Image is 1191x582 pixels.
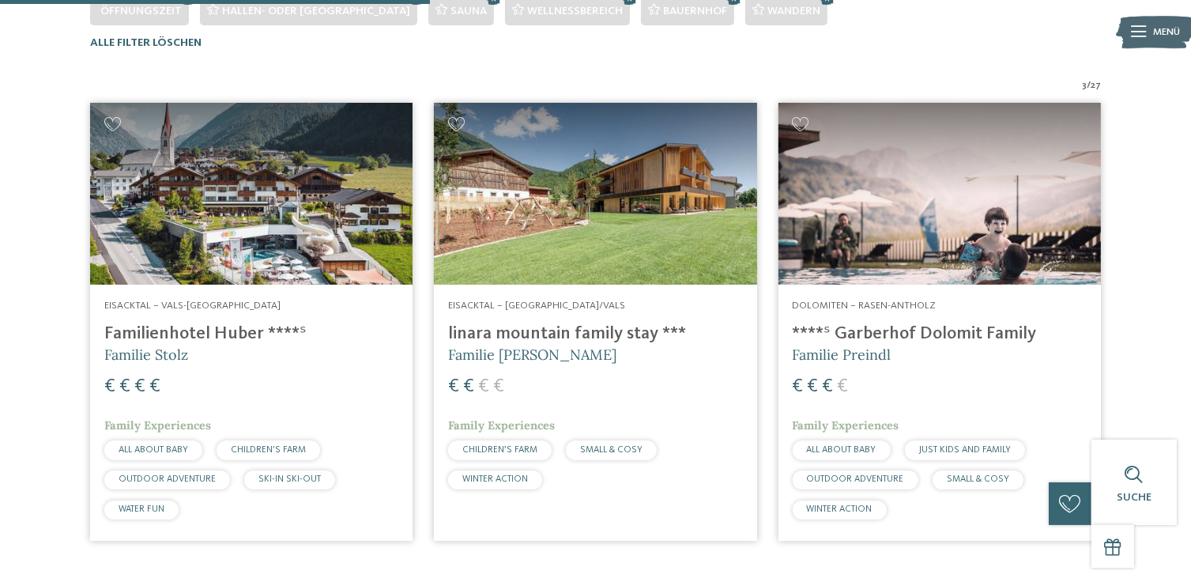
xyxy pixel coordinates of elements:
span: 3 [1082,78,1087,93]
span: SMALL & COSY [947,474,1009,484]
span: Family Experiences [793,418,899,433]
span: € [838,377,849,396]
img: Familienhotels gesucht? Hier findet ihr die besten! [90,103,413,285]
span: Eisacktal – [GEOGRAPHIC_DATA]/Vals [448,300,625,311]
span: SKI-IN SKI-OUT [258,474,321,484]
span: Dolomiten – Rasen-Antholz [793,300,937,311]
span: WATER FUN [119,505,164,514]
span: Wellnessbereich [527,6,623,17]
span: Familie [PERSON_NAME] [448,346,616,364]
span: Alle Filter löschen [90,37,202,48]
span: 27 [1091,78,1101,93]
span: Öffnungszeit [100,6,182,17]
span: / [1087,78,1091,93]
span: Familie Preindl [793,346,891,364]
span: JUST KIDS AND FAMILY [919,445,1011,455]
span: WINTER ACTION [462,474,528,484]
span: ALL ABOUT BABY [807,445,876,455]
span: Family Experiences [448,418,555,433]
span: € [823,377,834,396]
span: € [793,377,804,396]
span: € [134,377,145,396]
span: ALL ABOUT BABY [119,445,188,455]
span: Eisacktal – Vals-[GEOGRAPHIC_DATA] [104,300,281,311]
span: CHILDREN’S FARM [231,445,306,455]
span: € [149,377,160,396]
a: Familienhotels gesucht? Hier findet ihr die besten! Dolomiten – Rasen-Antholz ****ˢ Garberhof Dol... [778,103,1101,541]
span: € [493,377,504,396]
span: € [808,377,819,396]
span: € [463,377,474,396]
h4: linara mountain family stay *** [448,323,742,345]
img: Familienhotels gesucht? Hier findet ihr die besten! [434,103,756,285]
span: Bauernhof [663,6,727,17]
img: Familienhotels gesucht? Hier findet ihr die besten! [778,103,1101,285]
span: Wandern [767,6,820,17]
a: Familienhotels gesucht? Hier findet ihr die besten! Eisacktal – Vals-[GEOGRAPHIC_DATA] Familienho... [90,103,413,541]
span: Family Experiences [104,418,211,433]
span: € [104,377,115,396]
span: OUTDOOR ADVENTURE [119,474,216,484]
span: SMALL & COSY [580,445,643,455]
span: Hallen- oder [GEOGRAPHIC_DATA] [222,6,410,17]
span: € [478,377,489,396]
span: CHILDREN’S FARM [462,445,537,455]
a: Familienhotels gesucht? Hier findet ihr die besten! Eisacktal – [GEOGRAPHIC_DATA]/Vals linara mou... [434,103,756,541]
span: WINTER ACTION [807,505,873,514]
span: € [448,377,459,396]
span: Suche [1117,492,1151,503]
span: Sauna [450,6,487,17]
span: € [119,377,130,396]
h4: ****ˢ Garberhof Dolomit Family [793,323,1087,345]
span: Familie Stolz [104,346,188,364]
h4: Familienhotel Huber ****ˢ [104,323,398,345]
span: OUTDOOR ADVENTURE [807,474,904,484]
